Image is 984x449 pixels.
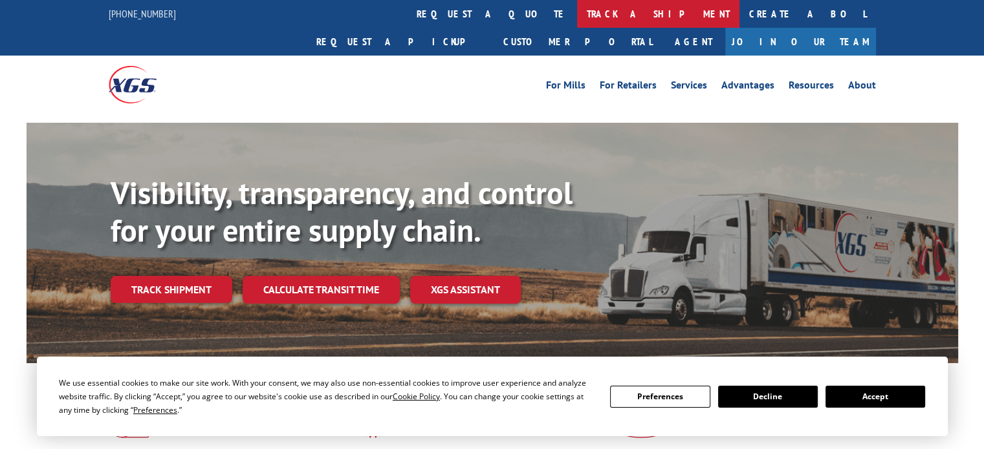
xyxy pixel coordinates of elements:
a: Agent [662,28,725,56]
button: Preferences [610,386,710,408]
a: Services [671,80,707,94]
span: Preferences [133,404,177,415]
b: Visibility, transparency, and control for your entire supply chain. [111,172,573,250]
a: XGS ASSISTANT [410,276,521,304]
button: Decline [718,386,818,408]
a: [PHONE_NUMBER] [109,7,176,20]
div: We use essential cookies to make our site work. With your consent, we may also use non-essential ... [59,376,595,417]
a: About [848,80,876,94]
a: Request a pickup [307,28,494,56]
a: Customer Portal [494,28,662,56]
a: For Retailers [600,80,657,94]
a: Resources [789,80,834,94]
span: Cookie Policy [393,391,440,402]
a: Advantages [721,80,774,94]
div: Cookie Consent Prompt [37,357,948,436]
a: Calculate transit time [243,276,400,304]
a: Join Our Team [725,28,876,56]
a: Track shipment [111,276,232,303]
a: For Mills [546,80,585,94]
button: Accept [825,386,925,408]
